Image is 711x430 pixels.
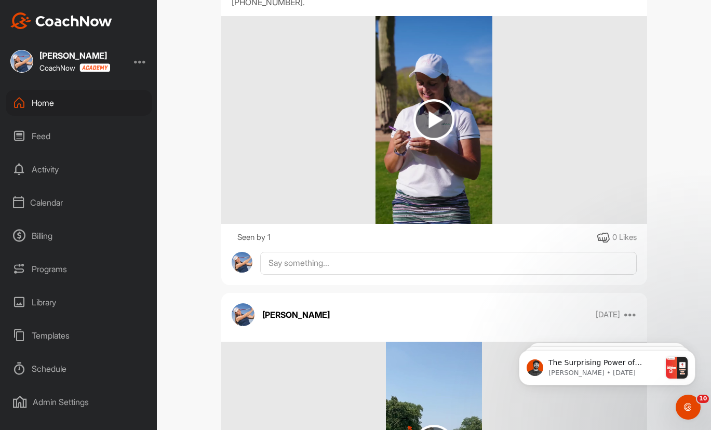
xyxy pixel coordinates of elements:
iframe: Intercom notifications message [503,329,711,402]
img: play [413,99,454,140]
div: [PERSON_NAME] [39,51,110,60]
img: CoachNow [10,12,112,29]
div: CoachNow [39,63,110,72]
div: 0 Likes [612,232,637,244]
div: Calendar [6,190,152,216]
div: Billing [6,223,152,249]
div: Templates [6,322,152,348]
div: Home [6,90,152,116]
img: CoachNow acadmey [79,63,110,72]
img: media [375,16,492,224]
img: avatar [232,252,253,273]
span: 10 [697,395,709,403]
img: avatar [232,303,254,326]
div: Admin Settings [6,389,152,415]
p: Message from Spencer, sent 69w ago [45,39,157,48]
div: Library [6,289,152,315]
div: Activity [6,156,152,182]
div: Seen by 1 [237,232,271,244]
p: [DATE] [596,310,620,320]
iframe: Intercom live chat [676,395,701,420]
p: [PERSON_NAME] [262,308,330,321]
span: The Surprising Power of Collaboration ​ In this post, I want to focus on collaborating with compl... [45,29,156,141]
div: Feed [6,123,152,149]
img: square_119f45f3f64b748f5e9b5b67bdae6cd5.jpg [10,50,33,73]
div: Programs [6,256,152,282]
div: Schedule [6,356,152,382]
